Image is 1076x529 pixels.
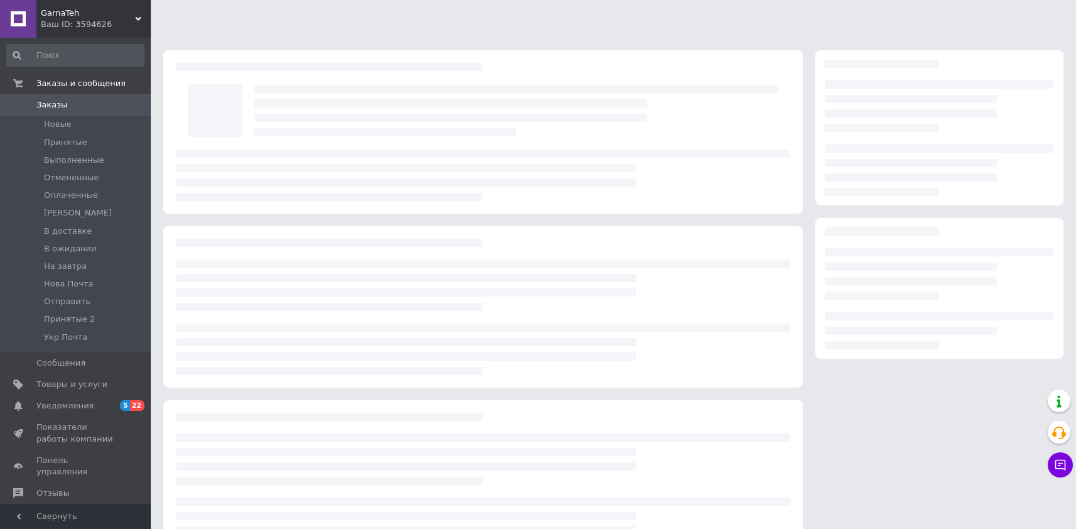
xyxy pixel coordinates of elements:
[1048,452,1073,477] button: Чат с покупателем
[44,332,87,343] span: Укр Почта
[6,44,144,67] input: Поиск
[44,190,98,201] span: Оплаченные
[44,137,87,148] span: Принятые
[36,455,116,477] span: Панель управления
[44,243,97,254] span: В ожидании
[36,379,107,390] span: Товары и услуги
[44,296,90,307] span: Отправить
[44,314,95,325] span: Принятые 2
[44,155,104,166] span: Выполненные
[120,400,130,411] span: 5
[36,400,94,412] span: Уведомления
[36,422,116,444] span: Показатели работы компании
[44,119,72,130] span: Новые
[36,78,126,89] span: Заказы и сообщения
[44,207,112,219] span: [PERSON_NAME]
[41,8,135,19] span: GarnaTeh
[44,278,93,290] span: Нова Почта
[44,261,87,272] span: На завтра
[36,488,70,499] span: Отзывы
[41,19,151,30] div: Ваш ID: 3594626
[36,357,85,369] span: Сообщения
[130,400,144,411] span: 22
[44,172,99,183] span: Отмененные
[36,99,67,111] span: Заказы
[44,226,92,237] span: В доставке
